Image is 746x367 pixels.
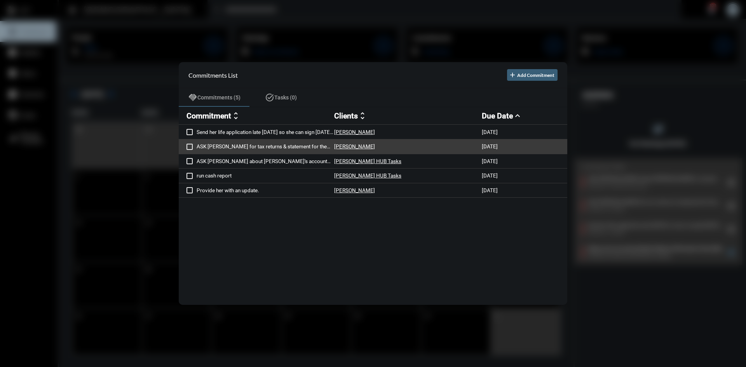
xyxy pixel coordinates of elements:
[482,143,498,150] p: [DATE]
[513,111,522,120] mat-icon: expand_less
[482,187,498,193] p: [DATE]
[334,187,375,193] p: [PERSON_NAME]
[197,143,334,150] p: ASK [PERSON_NAME] for tax returns & statement for the banosian to send to [PERSON_NAME]
[334,158,401,164] p: [PERSON_NAME] HUB Tasks
[334,129,375,135] p: [PERSON_NAME]
[274,94,297,101] span: Tasks (0)
[231,111,241,120] mat-icon: unfold_more
[197,158,334,164] p: ASK [PERSON_NAME] about [PERSON_NAME]'s account task
[188,71,238,79] h2: Commitments List
[334,143,375,150] p: [PERSON_NAME]
[186,111,231,120] h2: Commitment
[507,69,558,81] button: Add Commitment
[482,158,498,164] p: [DATE]
[197,187,334,193] p: Provide her with an update.
[334,111,358,120] h2: Clients
[197,94,241,101] span: Commitments (5)
[482,129,498,135] p: [DATE]
[482,111,513,120] h2: Due Date
[482,172,498,179] p: [DATE]
[358,111,367,120] mat-icon: unfold_more
[509,71,516,79] mat-icon: add
[265,93,274,102] mat-icon: task_alt
[197,172,334,179] p: run cash report
[188,93,197,102] mat-icon: handshake
[197,129,334,135] p: Send her life application late [DATE] so she can sign [DATE] AM
[334,172,401,179] p: [PERSON_NAME] HUB Tasks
